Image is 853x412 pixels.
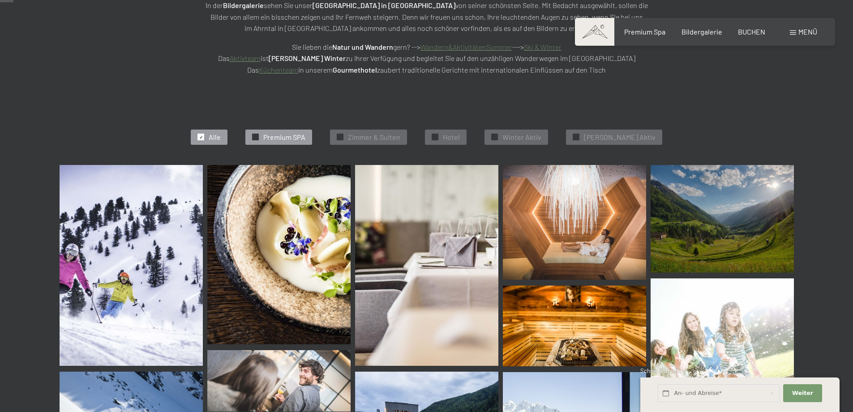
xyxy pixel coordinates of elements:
strong: [GEOGRAPHIC_DATA] in [GEOGRAPHIC_DATA] [313,1,455,9]
span: ✓ [254,134,257,140]
a: Premium Spa [624,27,665,36]
span: ✓ [339,134,342,140]
strong: [PERSON_NAME] Winter [269,54,346,62]
a: BUCHEN [738,27,765,36]
span: ✓ [199,134,203,140]
span: Premium SPA [263,132,305,142]
p: Sie lieben die gern? --> ---> Das ist zu Ihrer Verfügung und begleitet Sie auf den unzähligen Wan... [203,41,651,76]
a: Ski & Winter [524,43,562,51]
img: Bildergalerie [207,350,351,412]
strong: Gourmethotel [333,65,377,74]
span: Zimmer & Suiten [348,132,400,142]
span: ✓ [493,134,497,140]
img: Bildergalerie [60,165,203,366]
img: Bildergalerie [651,165,794,273]
button: Weiter [783,384,822,403]
a: Bildergalerie [682,27,722,36]
strong: Natur und Wandern [332,43,393,51]
span: Winter Aktiv [502,132,541,142]
span: Hotel [443,132,460,142]
a: Küchenteam [259,65,298,74]
img: Bildergalerie [355,165,498,366]
img: Bildergalerie [207,165,351,344]
span: Alle [209,132,221,142]
span: ✓ [433,134,437,140]
span: [PERSON_NAME] Aktiv [584,132,656,142]
img: Bildergalerie [503,286,646,366]
span: ✓ [574,134,578,140]
span: Weiter [792,389,813,397]
a: Wandern&AktivitätenSommer [420,43,512,51]
span: Menü [798,27,817,36]
span: Schnellanfrage [640,367,679,374]
a: Aktivteam [230,54,261,62]
img: Bildergalerie [503,165,646,280]
strong: Bildergalerie [223,1,264,9]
